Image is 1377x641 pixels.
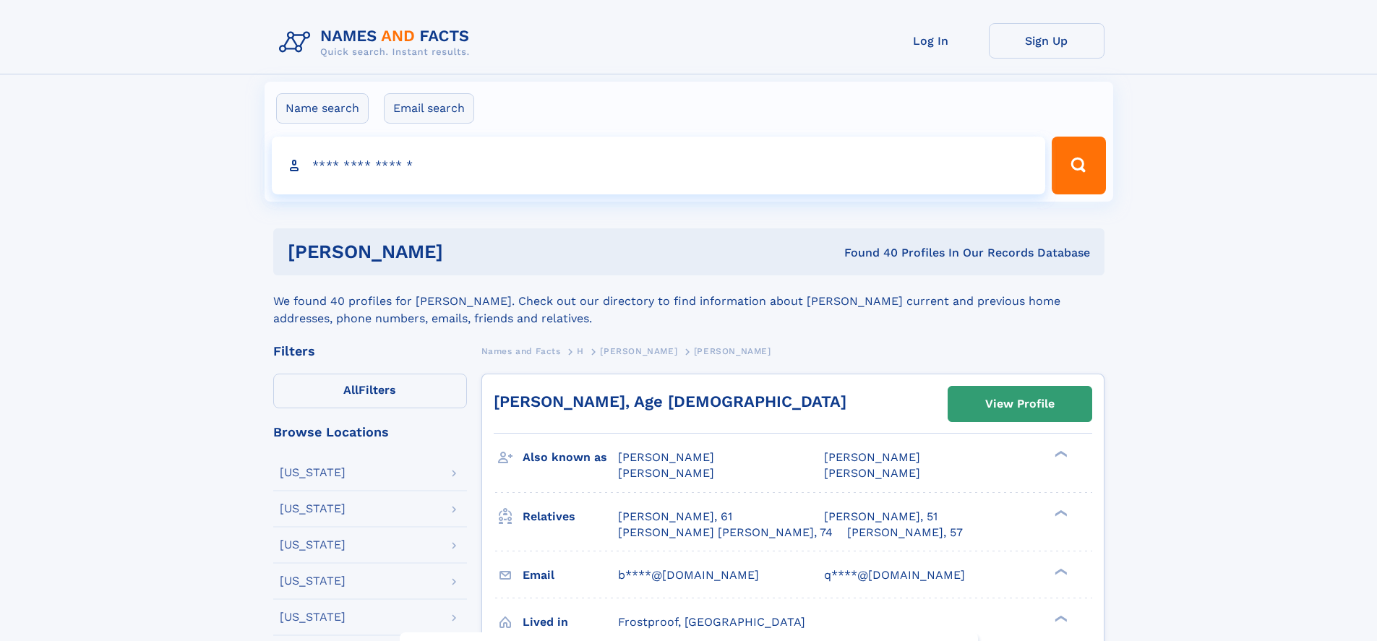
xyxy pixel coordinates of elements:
[577,342,584,360] a: H
[618,466,714,480] span: [PERSON_NAME]
[618,509,732,525] a: [PERSON_NAME], 61
[343,383,359,397] span: All
[1052,137,1105,194] button: Search Button
[824,509,938,525] a: [PERSON_NAME], 51
[577,346,584,356] span: H
[288,243,644,261] h1: [PERSON_NAME]
[847,525,963,541] a: [PERSON_NAME], 57
[523,504,618,529] h3: Relatives
[280,539,346,551] div: [US_STATE]
[618,450,714,464] span: [PERSON_NAME]
[280,503,346,515] div: [US_STATE]
[824,466,920,480] span: [PERSON_NAME]
[1051,567,1068,576] div: ❯
[600,346,677,356] span: [PERSON_NAME]
[384,93,474,124] label: Email search
[273,345,467,358] div: Filters
[523,610,618,634] h3: Lived in
[600,342,677,360] a: [PERSON_NAME]
[985,387,1055,421] div: View Profile
[273,374,467,408] label: Filters
[276,93,369,124] label: Name search
[273,275,1104,327] div: We found 40 profiles for [PERSON_NAME]. Check out our directory to find information about [PERSON...
[273,426,467,439] div: Browse Locations
[618,525,833,541] a: [PERSON_NAME] [PERSON_NAME], 74
[481,342,561,360] a: Names and Facts
[1051,508,1068,517] div: ❯
[280,611,346,623] div: [US_STATE]
[1051,449,1068,459] div: ❯
[694,346,771,356] span: [PERSON_NAME]
[989,23,1104,59] a: Sign Up
[618,615,805,629] span: Frostproof, [GEOGRAPHIC_DATA]
[948,387,1091,421] a: View Profile
[643,245,1090,261] div: Found 40 Profiles In Our Records Database
[273,23,481,62] img: Logo Names and Facts
[873,23,989,59] a: Log In
[280,467,346,478] div: [US_STATE]
[280,575,346,587] div: [US_STATE]
[272,137,1046,194] input: search input
[494,392,846,410] a: [PERSON_NAME], Age [DEMOGRAPHIC_DATA]
[523,445,618,470] h3: Also known as
[824,450,920,464] span: [PERSON_NAME]
[523,563,618,588] h3: Email
[1051,614,1068,623] div: ❯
